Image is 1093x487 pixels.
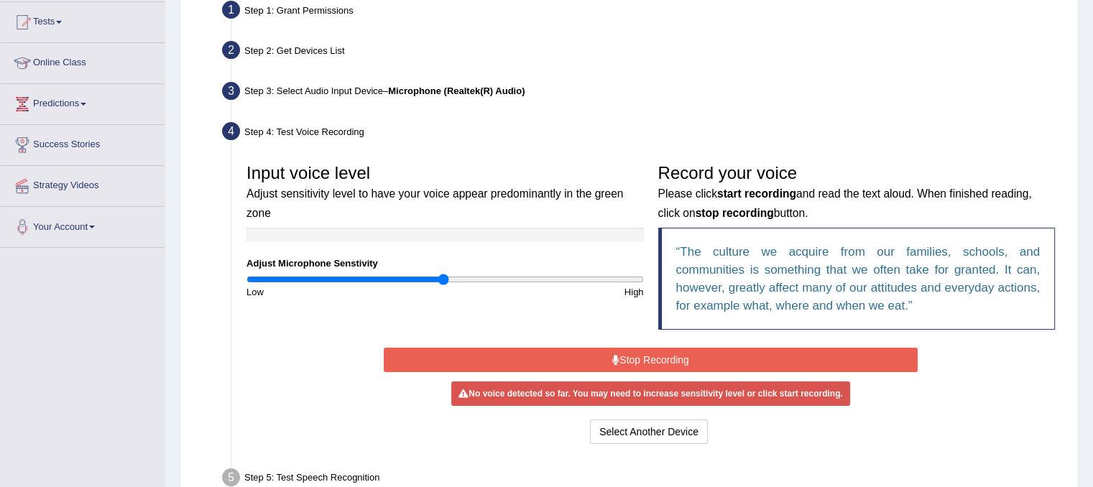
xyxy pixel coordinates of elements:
[383,85,525,96] span: –
[246,164,644,221] h3: Input voice level
[388,85,525,96] b: Microphone (Realtek(R) Audio)
[696,207,774,219] b: stop recording
[676,245,1041,312] q: The culture we acquire from our families, schools, and communities is something that we often tak...
[658,187,1032,218] small: Please click and read the text aloud. When finished reading, click on button.
[1,43,165,79] a: Online Class
[216,37,1071,68] div: Step 2: Get Devices List
[590,419,708,444] button: Select Another Device
[451,381,849,406] div: No voice detected so far. You may need to increase sensitivity level or click start recording.
[216,118,1071,149] div: Step 4: Test Voice Recording
[717,187,796,200] b: start recording
[384,348,918,372] button: Stop Recording
[1,166,165,202] a: Strategy Videos
[445,285,650,299] div: High
[1,2,165,38] a: Tests
[1,207,165,243] a: Your Account
[1,125,165,161] a: Success Stories
[658,164,1056,221] h3: Record your voice
[239,285,445,299] div: Low
[1,84,165,120] a: Predictions
[216,78,1071,109] div: Step 3: Select Audio Input Device
[246,187,623,218] small: Adjust sensitivity level to have your voice appear predominantly in the green zone
[246,256,378,270] label: Adjust Microphone Senstivity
